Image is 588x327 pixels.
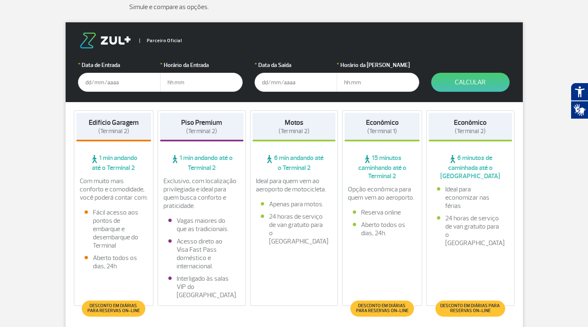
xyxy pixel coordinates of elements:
[255,73,337,92] input: dd/mm/aaaa
[353,208,411,217] li: Reserva online
[85,254,143,270] li: Aberto todos os dias, 24h
[571,101,588,119] button: Abrir tradutor de língua de sinais.
[186,127,217,135] span: (Terminal 2)
[256,177,333,193] p: Ideal para quem vem ao aeroporto de motocicleta.
[181,118,222,127] strong: Piso Premium
[76,154,151,172] span: 1 min andando até o Terminal 2
[160,73,243,92] input: hh:mm
[337,61,419,69] label: Horário da [PERSON_NAME]
[345,154,420,180] span: 15 minutos caminhando até o Terminal 2
[160,154,243,172] span: 1 min andando até o Terminal 2
[366,118,399,127] strong: Econômico
[439,303,501,313] span: Desconto em diárias para reservas on-line
[348,185,416,202] p: Opção econômica para quem vem ao aeroporto.
[253,154,336,172] span: 6 min andando até o Terminal 2
[571,83,588,119] div: Plugin de acessibilidade da Hand Talk.
[89,118,139,127] strong: Edifício Garagem
[163,177,240,210] p: Exclusivo, com localização privilegiada e ideal para quem busca conforto e praticidade.
[353,221,411,237] li: Aberto todos os dias, 24h.
[571,83,588,101] button: Abrir recursos assistivos.
[78,73,161,92] input: dd/mm/aaaa
[160,61,243,69] label: Horário da Entrada
[129,2,459,12] p: Simule e compare as opções.
[85,208,143,250] li: Fácil acesso aos pontos de embarque e desembarque do Terminal
[437,185,504,210] li: Ideal para economizar nas férias
[279,127,309,135] span: (Terminal 2)
[354,303,409,313] span: Desconto em diárias para reservas on-line
[454,118,486,127] strong: Econômico
[86,303,141,313] span: Desconto em diárias para reservas on-line
[168,217,235,233] li: Vagas maiores do que as tradicionais.
[168,237,235,270] li: Acesso direto ao Visa Fast Pass doméstico e internacional.
[98,127,129,135] span: (Terminal 2)
[431,73,510,92] button: Calcular
[261,212,328,246] li: 24 horas de serviço de van gratuito para o [GEOGRAPHIC_DATA]
[261,200,328,208] li: Apenas para motos.
[78,61,161,69] label: Data de Entrada
[139,38,182,43] span: Parceiro Oficial
[255,61,337,69] label: Data da Saída
[455,127,486,135] span: (Terminal 2)
[168,274,235,299] li: Interligado às salas VIP do [GEOGRAPHIC_DATA].
[437,214,504,247] li: 24 horas de serviço de van gratuito para o [GEOGRAPHIC_DATA]
[78,33,132,48] img: logo-zul.png
[429,154,512,180] span: 6 minutos de caminhada até o [GEOGRAPHIC_DATA]
[80,177,148,202] p: Com muito mais conforto e comodidade, você poderá contar com:
[337,73,419,92] input: hh:mm
[285,118,303,127] strong: Motos
[367,127,397,135] span: (Terminal 1)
